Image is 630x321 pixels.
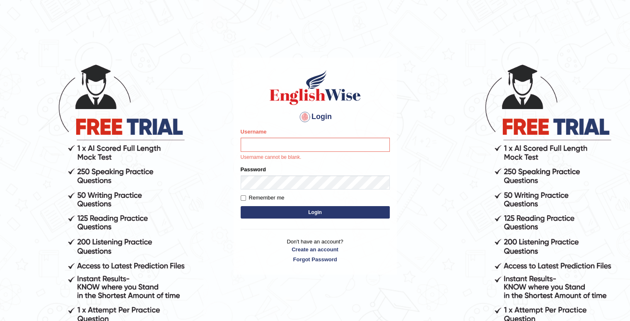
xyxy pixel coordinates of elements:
[241,110,390,124] h4: Login
[241,194,285,202] label: Remember me
[241,154,390,161] p: Username cannot be blank.
[241,255,390,263] a: Forgot Password
[241,195,246,201] input: Remember me
[241,246,390,253] a: Create an account
[241,128,267,136] label: Username
[241,165,266,173] label: Password
[241,238,390,263] p: Don't have an account?
[241,206,390,219] button: Login
[268,69,362,106] img: Logo of English Wise sign in for intelligent practice with AI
